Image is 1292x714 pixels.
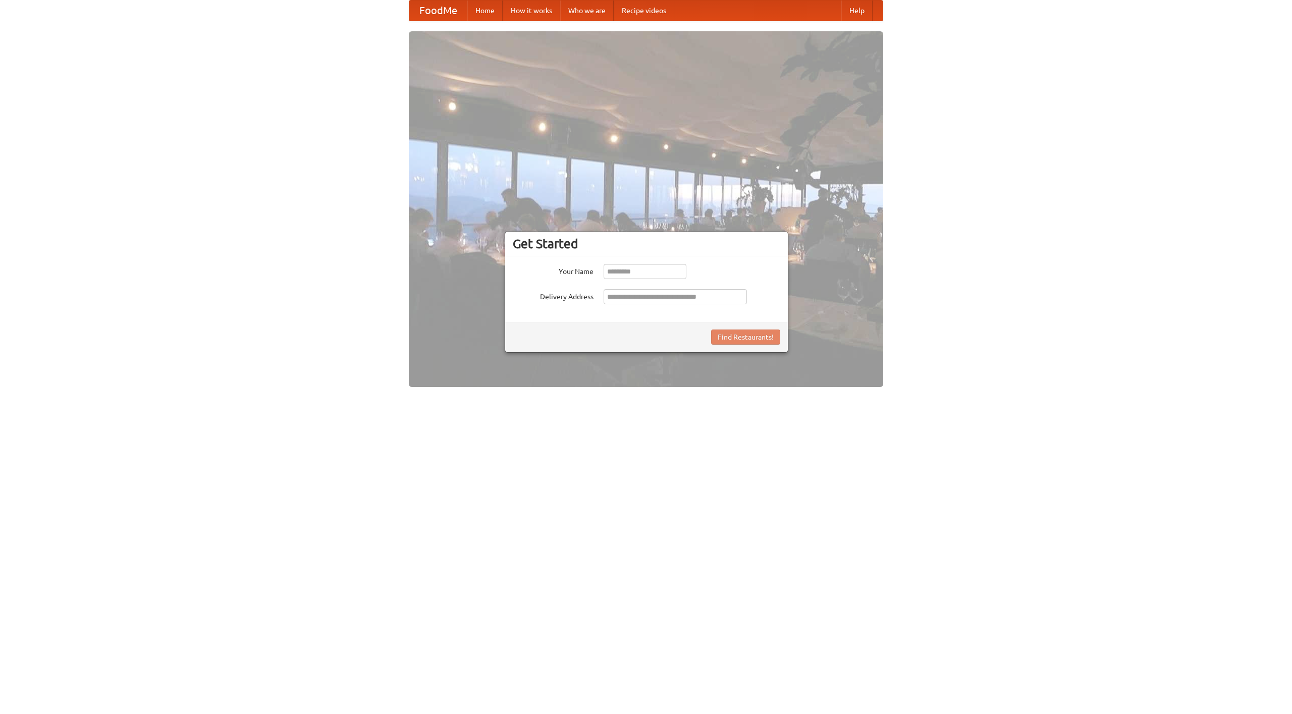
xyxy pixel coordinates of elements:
label: Delivery Address [513,289,594,302]
a: FoodMe [409,1,467,21]
a: Who we are [560,1,614,21]
a: Help [841,1,873,21]
h3: Get Started [513,236,780,251]
a: Recipe videos [614,1,674,21]
button: Find Restaurants! [711,329,780,345]
a: How it works [503,1,560,21]
a: Home [467,1,503,21]
label: Your Name [513,264,594,277]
